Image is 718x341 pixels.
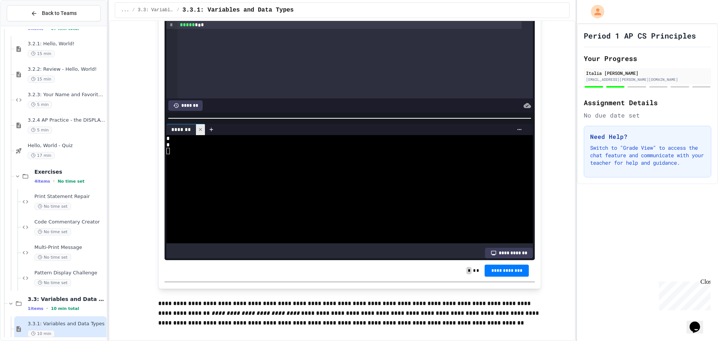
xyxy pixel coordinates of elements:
span: 5 min [28,101,52,108]
span: 15 min [28,50,55,57]
span: No time set [34,279,71,286]
span: 4 items [34,179,50,184]
span: No time set [34,228,71,235]
span: No time set [34,203,71,210]
span: Print Statement Repair [34,194,105,200]
div: My Account [583,3,606,20]
span: Back to Teams [42,9,77,17]
span: 15 min [28,76,55,83]
div: Italia [PERSON_NAME] [586,70,709,76]
p: Switch to "Grade View" to access the chat feature and communicate with your teacher for help and ... [590,144,705,167]
div: [EMAIL_ADDRESS][PERSON_NAME][DOMAIN_NAME] [586,77,709,82]
span: ... [121,7,129,13]
span: 17 min [28,152,55,159]
span: Exercises [34,168,105,175]
span: 3.3.1: Variables and Data Types [182,6,294,15]
span: 3.2.3: Your Name and Favorite Movie [28,92,105,98]
span: • [46,305,48,311]
span: 3.2.2: Review - Hello, World! [28,66,105,73]
iframe: chat widget [687,311,711,334]
span: 3.2.1: Hello, World! [28,41,105,47]
span: 3.2.4 AP Practice - the DISPLAY Procedure [28,117,105,124]
span: 3.3: Variables and Data Types [28,296,105,302]
div: Chat with us now!Close [3,3,52,48]
iframe: chat widget [656,278,711,310]
span: No time set [58,179,85,184]
span: Hello, World - Quiz [28,143,105,149]
div: No due date set [584,111,711,120]
span: Code Commentary Creator [34,219,105,225]
h1: Period 1 AP CS Principles [584,30,696,41]
span: • [53,178,55,184]
span: 10 min total [51,306,79,311]
button: Back to Teams [7,5,101,21]
span: 5 min [28,127,52,134]
h3: Need Help? [590,132,705,141]
h2: Your Progress [584,53,711,64]
span: 3.3.1: Variables and Data Types [28,321,105,327]
span: Multi-Print Message [34,244,105,251]
span: 10 min [28,330,55,337]
span: No time set [34,254,71,261]
span: / [177,7,179,13]
span: 1 items [28,306,43,311]
span: Pattern Display Challenge [34,270,105,276]
span: 3.3: Variables and Data Types [138,7,174,13]
span: / [132,7,135,13]
h2: Assignment Details [584,97,711,108]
